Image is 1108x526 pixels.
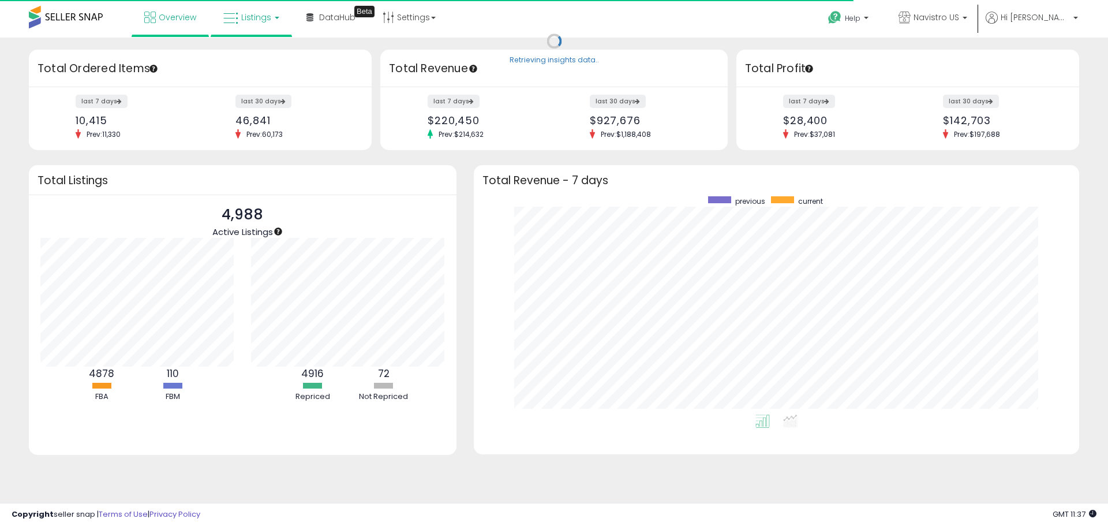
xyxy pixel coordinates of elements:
div: Tooltip anchor [354,6,375,17]
div: Tooltip anchor [148,64,159,74]
span: 2025-09-17 11:37 GMT [1053,509,1096,520]
p: 4,988 [212,204,273,226]
h3: Total Profit [745,61,1070,77]
div: FBM [138,391,207,402]
span: Prev: $197,688 [948,129,1006,139]
h3: Total Revenue [389,61,719,77]
b: 4878 [89,367,114,380]
a: Help [819,2,880,38]
span: Prev: 60,173 [241,129,289,139]
a: Privacy Policy [149,509,200,520]
div: Tooltip anchor [468,64,478,74]
div: seller snap | | [12,509,200,520]
div: $28,400 [783,114,899,126]
span: current [798,196,823,206]
label: last 30 days [235,95,291,108]
b: 110 [167,367,179,380]
span: Prev: $37,081 [788,129,841,139]
span: Active Listings [212,226,273,238]
span: Overview [159,12,196,23]
h3: Total Ordered Items [38,61,363,77]
a: Hi [PERSON_NAME] [986,12,1078,38]
div: Repriced [278,391,347,402]
span: Prev: $1,188,408 [595,129,657,139]
span: Prev: 11,330 [81,129,126,139]
span: DataHub [319,12,355,23]
div: FBA [67,391,136,402]
a: Terms of Use [99,509,148,520]
span: Listings [241,12,271,23]
div: Retrieving insights data.. [510,55,599,66]
span: previous [735,196,765,206]
label: last 7 days [428,95,480,108]
div: Tooltip anchor [273,226,283,237]
span: Prev: $214,632 [433,129,489,139]
i: Get Help [828,10,842,25]
b: 4916 [301,367,324,380]
div: $142,703 [943,114,1059,126]
div: 46,841 [235,114,351,126]
label: last 7 days [783,95,835,108]
div: 10,415 [76,114,192,126]
label: last 30 days [943,95,999,108]
span: Navistro US [914,12,959,23]
div: Not Repriced [349,391,418,402]
label: last 7 days [76,95,128,108]
h3: Total Listings [38,176,448,185]
span: Help [845,13,860,23]
div: $220,450 [428,114,545,126]
span: Hi [PERSON_NAME] [1001,12,1070,23]
div: $927,676 [590,114,708,126]
strong: Copyright [12,509,54,520]
div: Tooltip anchor [804,64,814,74]
h3: Total Revenue - 7 days [482,176,1070,185]
label: last 30 days [590,95,646,108]
b: 72 [378,367,390,380]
